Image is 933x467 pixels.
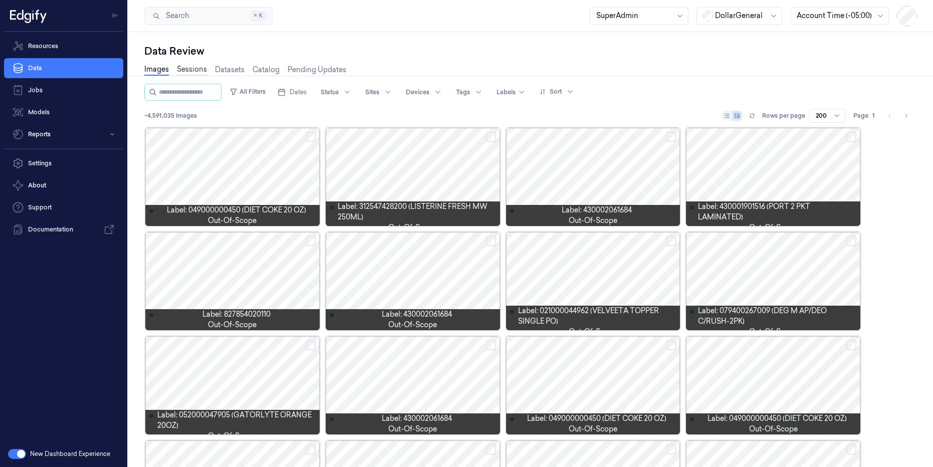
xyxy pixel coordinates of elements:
[167,205,306,215] span: Label: 049000000450 (DIET COKE 20 OZ)
[749,222,798,233] span: out-of-scope
[208,431,257,441] span: out-of-scope
[306,340,316,350] button: Select row
[144,64,169,76] a: Images
[666,236,676,246] button: Select row
[382,309,452,320] span: Label: 430002061684
[4,219,123,240] a: Documentation
[527,413,666,424] span: Label: 049000000450 (DIET COKE 20 OZ)
[144,7,273,25] button: Search⌘K
[208,320,257,330] span: out-of-scope
[288,65,346,75] a: Pending Updates
[4,36,123,56] a: Resources
[872,111,875,120] span: 1
[486,236,496,246] button: Select row
[4,197,123,217] a: Support
[762,111,805,120] p: Rows per page
[253,65,280,75] a: Catalog
[846,132,856,142] button: Select row
[666,340,676,350] button: Select row
[4,80,123,100] a: Jobs
[569,424,617,434] span: out-of-scope
[698,201,856,222] span: Label: 430001901516 (PORT 2 PKT LAMINATED)
[388,424,437,434] span: out-of-scope
[144,44,917,58] div: Data Review
[708,413,847,424] span: Label: 049000000450 (DIET COKE 20 OZ)
[846,444,856,454] button: Select row
[883,109,913,123] nav: pagination
[518,306,676,327] span: Label: 021000044962 (VELVEETA TOPPER SINGLE PO)
[4,175,123,195] button: About
[290,88,307,97] span: Dates
[306,444,316,454] button: Select row
[569,327,617,337] span: out-of-scope
[208,215,257,226] span: out-of-scope
[486,132,496,142] button: Select row
[107,8,123,24] button: Toggle Navigation
[4,102,123,122] a: Models
[749,424,798,434] span: out-of-scope
[306,236,316,246] button: Select row
[846,340,856,350] button: Select row
[382,413,452,424] span: Label: 430002061684
[4,153,123,173] a: Settings
[4,124,123,144] button: Reports
[486,444,496,454] button: Select row
[562,205,632,215] span: Label: 430002061684
[569,215,617,226] span: out-of-scope
[338,201,496,222] span: Label: 312547428200 (LISTERINE FRESH MW 250ML)
[202,309,271,320] span: Label: 827854020110
[274,84,311,100] button: Dates
[388,320,437,330] span: out-of-scope
[853,111,868,120] span: Page
[486,340,496,350] button: Select row
[666,132,676,142] button: Select row
[215,65,245,75] a: Datasets
[666,444,676,454] button: Select row
[698,306,856,327] span: Label: 079400267009 (DEG M AP/DEO C/RUSH-2PK)
[388,222,437,233] span: out-of-scope
[162,11,189,21] span: Search
[157,410,316,431] span: Label: 052000047905 (GATORLYTE ORANGE 20OZ)
[306,132,316,142] button: Select row
[225,84,270,100] button: All Filters
[177,64,207,76] a: Sessions
[846,236,856,246] button: Select row
[749,327,798,337] span: out-of-scope
[899,109,913,123] button: Go to next page
[144,111,197,120] span: ~4,591,035 Images
[4,58,123,78] a: Data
